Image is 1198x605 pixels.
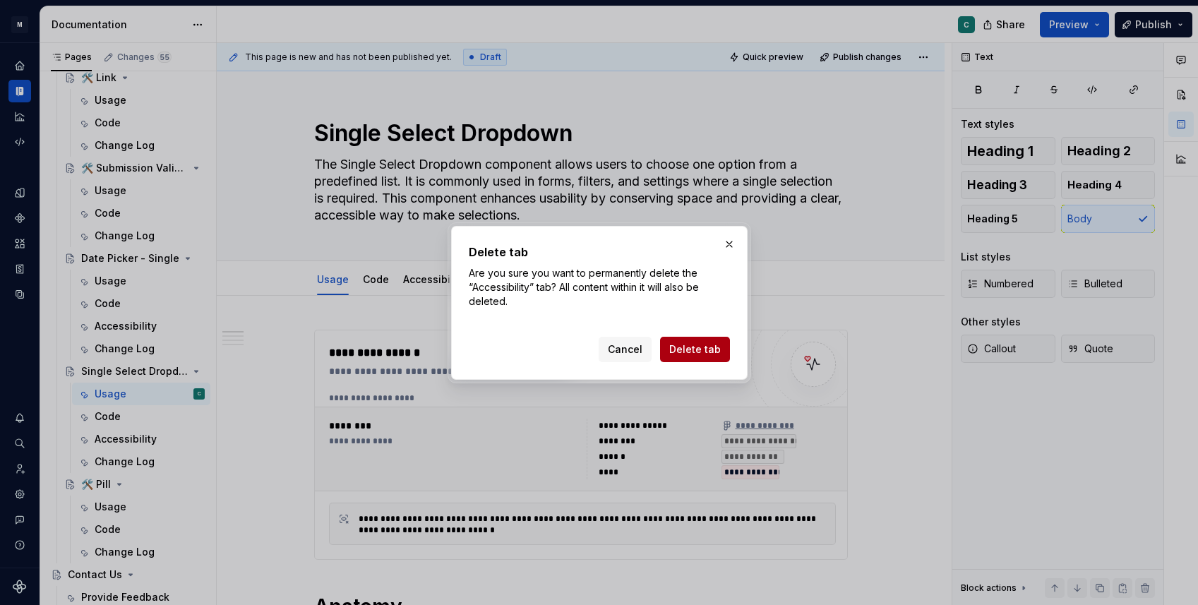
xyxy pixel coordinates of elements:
p: Are you sure you want to permanently delete the “Accessibility” tab? All content within it will a... [469,266,730,309]
button: Cancel [599,337,652,362]
button: Delete tab [660,337,730,362]
h2: Delete tab [469,244,730,260]
span: Delete tab [669,342,721,357]
span: Cancel [608,342,642,357]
